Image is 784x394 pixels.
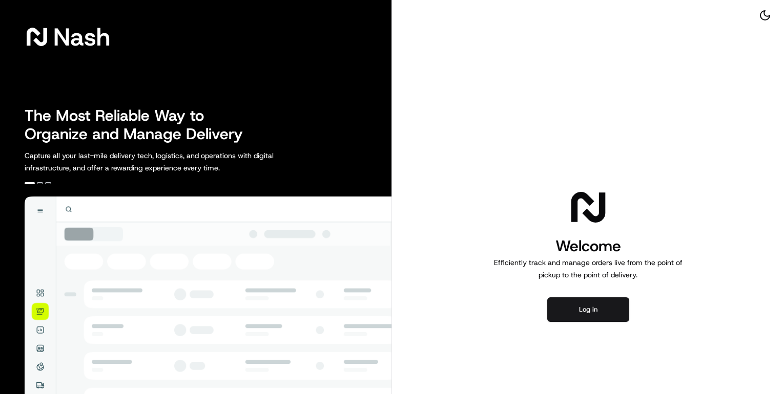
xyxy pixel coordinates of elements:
[25,149,320,174] p: Capture all your last-mile delivery tech, logistics, and operations with digital infrastructure, ...
[547,297,629,322] button: Log in
[53,27,110,47] span: Nash
[490,256,687,281] p: Efficiently track and manage orders live from the point of pickup to the point of delivery.
[490,236,687,256] h1: Welcome
[25,106,254,143] h2: The Most Reliable Way to Organize and Manage Delivery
